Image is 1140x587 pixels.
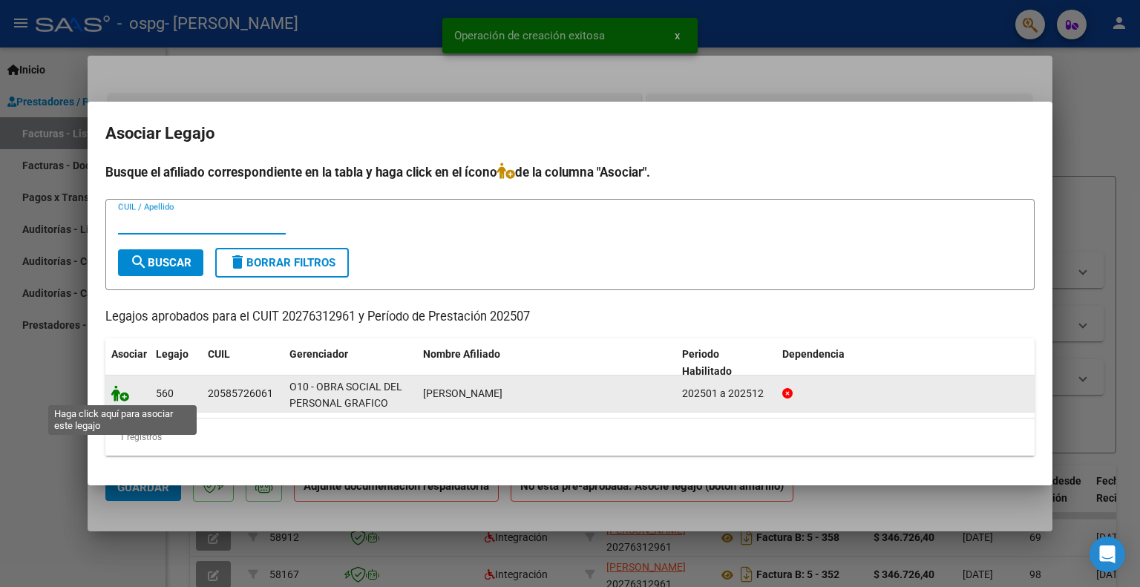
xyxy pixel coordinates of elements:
[423,387,502,399] span: ALTAMIRANO IAN DANIEL
[417,338,676,387] datatable-header-cell: Nombre Afiliado
[208,385,273,402] div: 20585726061
[105,308,1035,327] p: Legajos aprobados para el CUIT 20276312961 y Período de Prestación 202507
[105,419,1035,456] div: 1 registros
[118,249,203,276] button: Buscar
[229,253,246,271] mat-icon: delete
[782,348,845,360] span: Dependencia
[289,348,348,360] span: Gerenciador
[682,385,770,402] div: 202501 a 202512
[776,338,1035,387] datatable-header-cell: Dependencia
[229,256,335,269] span: Borrar Filtros
[423,348,500,360] span: Nombre Afiliado
[130,256,191,269] span: Buscar
[130,253,148,271] mat-icon: search
[1090,537,1125,572] div: Open Intercom Messenger
[105,338,150,387] datatable-header-cell: Asociar
[105,119,1035,148] h2: Asociar Legajo
[150,338,202,387] datatable-header-cell: Legajo
[111,348,147,360] span: Asociar
[105,163,1035,182] h4: Busque el afiliado correspondiente en la tabla y haga click en el ícono de la columna "Asociar".
[156,387,174,399] span: 560
[202,338,284,387] datatable-header-cell: CUIL
[284,338,417,387] datatable-header-cell: Gerenciador
[676,338,776,387] datatable-header-cell: Periodo Habilitado
[215,248,349,278] button: Borrar Filtros
[682,348,732,377] span: Periodo Habilitado
[156,348,189,360] span: Legajo
[208,348,230,360] span: CUIL
[289,381,402,410] span: O10 - OBRA SOCIAL DEL PERSONAL GRAFICO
